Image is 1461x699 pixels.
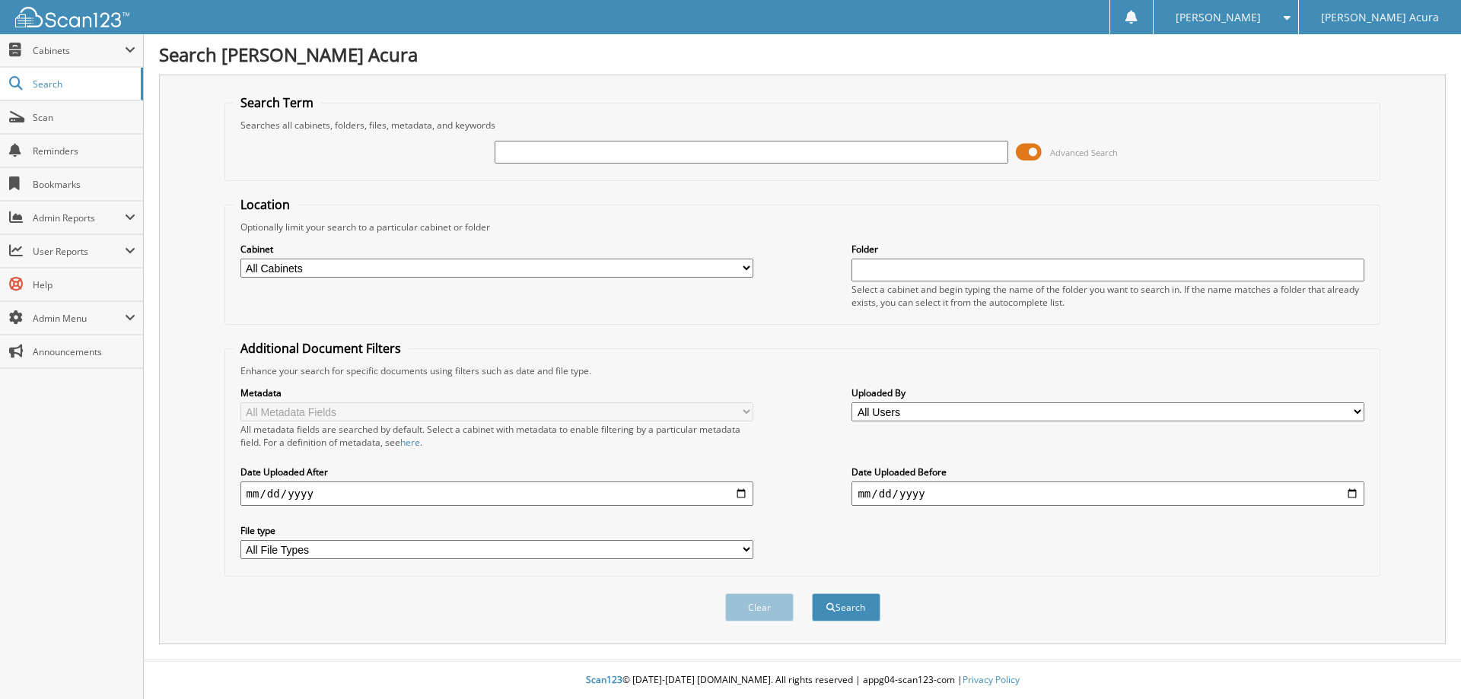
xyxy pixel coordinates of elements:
[725,593,794,621] button: Clear
[233,196,298,213] legend: Location
[586,673,622,686] span: Scan123
[33,145,135,157] span: Reminders
[240,423,753,449] div: All metadata fields are searched by default. Select a cabinet with metadata to enable filtering b...
[233,94,321,111] legend: Search Term
[33,278,135,291] span: Help
[33,111,135,124] span: Scan
[963,673,1020,686] a: Privacy Policy
[851,283,1364,309] div: Select a cabinet and begin typing the name of the folder you want to search in. If the name match...
[851,243,1364,256] label: Folder
[144,662,1461,699] div: © [DATE]-[DATE] [DOMAIN_NAME]. All rights reserved | appg04-scan123-com |
[851,465,1364,478] label: Date Uploaded Before
[33,44,125,57] span: Cabinets
[33,211,125,224] span: Admin Reports
[33,78,133,91] span: Search
[33,178,135,191] span: Bookmarks
[240,524,753,537] label: File type
[240,481,753,506] input: start
[33,245,125,258] span: User Reports
[233,364,1373,377] div: Enhance your search for specific documents using filters such as date and file type.
[812,593,880,621] button: Search
[233,340,409,357] legend: Additional Document Filters
[240,386,753,399] label: Metadata
[1321,13,1439,22] span: [PERSON_NAME] Acura
[33,345,135,358] span: Announcements
[15,7,129,27] img: scan123-logo-white.svg
[240,243,753,256] label: Cabinet
[851,481,1364,506] input: end
[851,386,1364,399] label: Uploaded By
[233,119,1373,132] div: Searches all cabinets, folders, files, metadata, and keywords
[33,312,125,325] span: Admin Menu
[159,42,1446,67] h1: Search [PERSON_NAME] Acura
[1385,626,1461,699] iframe: Chat Widget
[1050,147,1118,158] span: Advanced Search
[240,465,753,478] label: Date Uploaded After
[1176,13,1261,22] span: [PERSON_NAME]
[400,436,420,449] a: here
[233,221,1373,234] div: Optionally limit your search to a particular cabinet or folder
